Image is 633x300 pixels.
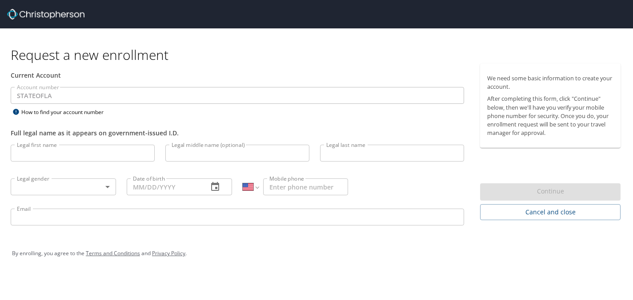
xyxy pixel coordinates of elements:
[127,178,201,195] input: MM/DD/YYYY
[487,207,613,218] span: Cancel and close
[11,178,116,195] div: ​
[487,74,613,91] p: We need some basic information to create your account.
[11,107,122,118] div: How to find your account number
[12,242,621,264] div: By enrolling, you agree to the and .
[152,249,185,257] a: Privacy Policy
[487,95,613,137] p: After completing this form, click "Continue" below, then we'll have you verify your mobile phone ...
[86,249,140,257] a: Terms and Conditions
[11,46,628,63] h1: Request a new enrollment
[263,178,348,195] input: Enter phone number
[480,204,621,221] button: Cancel and close
[11,71,464,80] div: Current Account
[11,128,464,138] div: Full legal name as it appears on government-issued I.D.
[7,9,84,20] img: cbt logo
